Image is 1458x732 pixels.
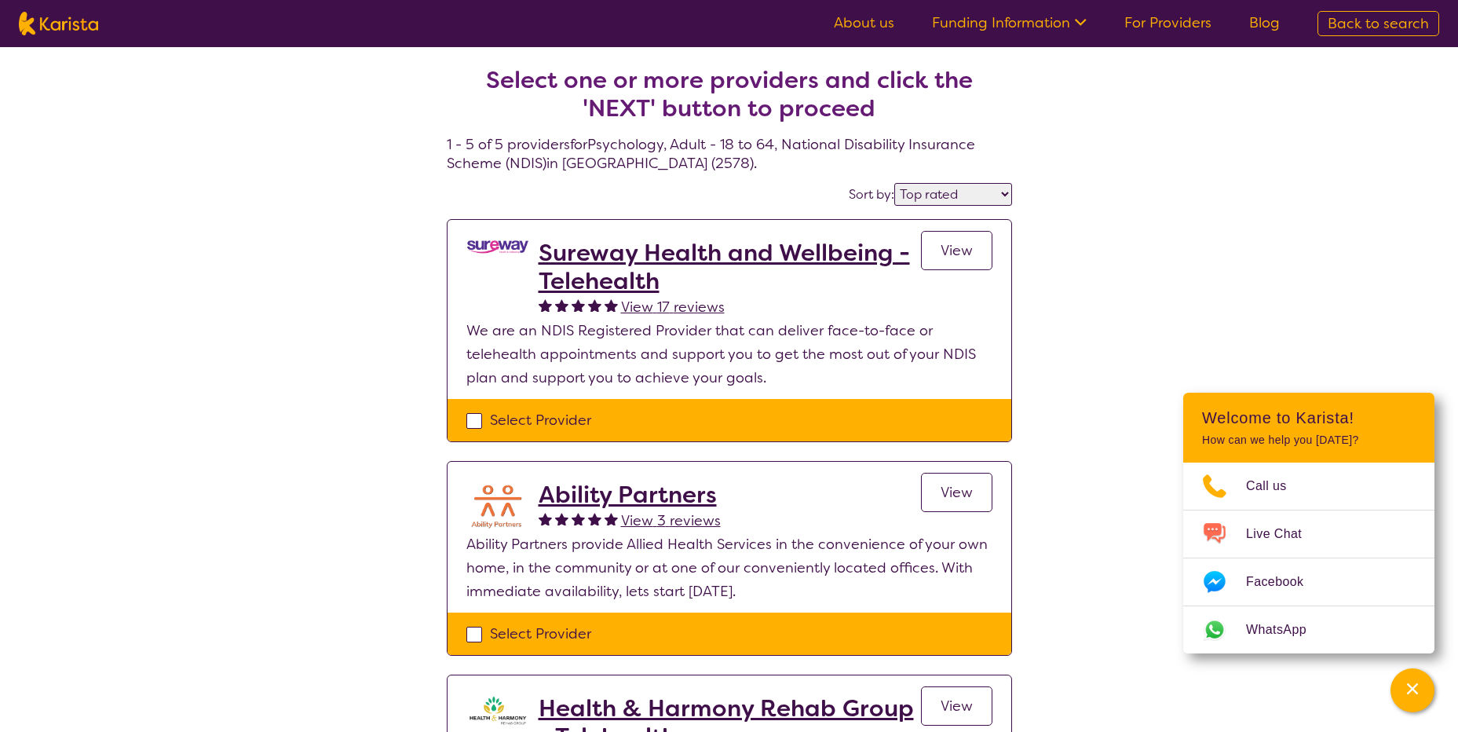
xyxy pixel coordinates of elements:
span: Back to search [1328,14,1429,33]
a: Blog [1249,13,1280,32]
span: WhatsApp [1246,618,1325,642]
span: View 17 reviews [621,298,725,317]
img: ztak9tblhgtrn1fit8ap.png [466,694,529,726]
a: About us [834,13,894,32]
a: View 3 reviews [621,509,721,533]
a: View 17 reviews [621,295,725,319]
a: For Providers [1124,13,1211,32]
img: fullstar [588,512,601,525]
span: Live Chat [1246,522,1321,546]
span: Call us [1246,474,1306,498]
img: vgwqq8bzw4bddvbx0uac.png [466,239,529,255]
img: fullstar [539,512,552,525]
span: View 3 reviews [621,511,721,530]
img: fullstar [588,298,601,312]
span: Facebook [1246,570,1322,594]
a: Web link opens in a new tab. [1183,606,1434,653]
ul: Choose channel [1183,463,1434,653]
h2: Welcome to Karista! [1202,408,1416,427]
img: fullstar [605,512,618,525]
button: Channel Menu [1390,668,1434,712]
span: View [941,483,973,502]
img: aifiudtej7r2k9aaecox.png [466,481,529,532]
img: fullstar [539,298,552,312]
a: Ability Partners [539,481,721,509]
a: View [921,473,992,512]
a: View [921,231,992,270]
img: fullstar [555,512,568,525]
label: Sort by: [849,186,894,203]
img: Karista logo [19,12,98,35]
img: fullstar [572,512,585,525]
p: Ability Partners provide Allied Health Services in the convenience of your own home, in the commu... [466,533,992,603]
a: Funding Information [932,13,1087,32]
h4: 1 - 5 of 5 providers for Psychology , Adult - 18 to 64 , National Disability Insurance Scheme (ND... [447,28,1012,173]
span: View [941,241,973,260]
a: View [921,686,992,726]
img: fullstar [555,298,568,312]
img: fullstar [572,298,585,312]
a: Back to search [1317,11,1439,36]
h2: Select one or more providers and click the 'NEXT' button to proceed [466,66,993,123]
p: We are an NDIS Registered Provider that can deliver face-to-face or telehealth appointments and s... [466,319,992,390]
a: Sureway Health and Wellbeing - Telehealth [539,239,921,295]
p: How can we help you [DATE]? [1202,434,1416,447]
img: fullstar [605,298,618,312]
div: Channel Menu [1183,393,1434,653]
span: View [941,697,973,716]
